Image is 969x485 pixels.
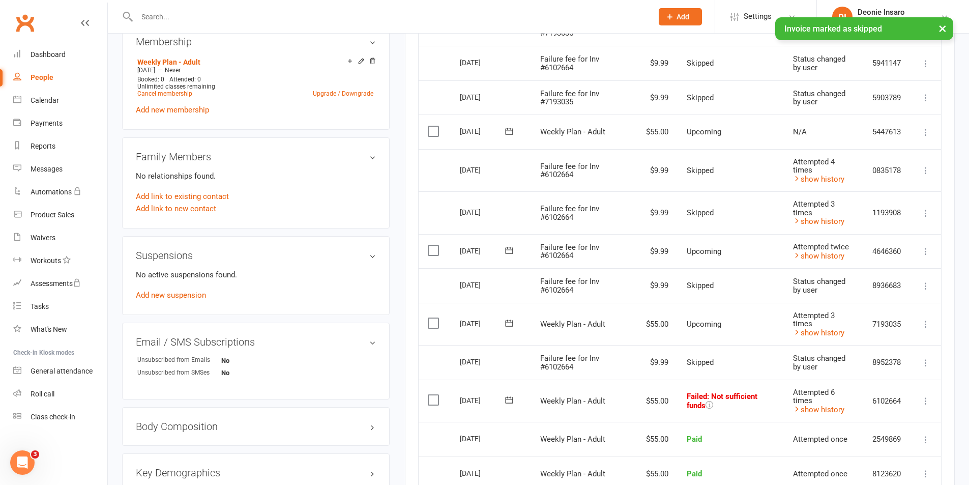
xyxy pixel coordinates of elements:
a: People [13,66,107,89]
span: Skipped [687,358,714,367]
span: Status changed by user [793,354,845,372]
div: [DATE] [460,162,507,178]
span: Skipped [687,208,714,217]
a: Reports [13,135,107,158]
div: Unsubscribed from SMSes [137,368,221,378]
td: $55.00 [634,422,678,457]
span: : Not sufficient funds [687,392,757,410]
a: Roll call [13,383,107,406]
span: Failure fee for Inv #6102664 [540,354,599,372]
a: show history [793,251,844,261]
span: Weekly Plan - Adult [540,320,605,329]
span: Upcoming [687,247,721,256]
div: [DATE] [460,316,507,331]
td: 8952378 [863,345,911,380]
div: People [31,73,53,81]
span: Attempted 3 times [793,311,835,329]
div: — [135,66,376,74]
span: Upcoming [687,320,721,329]
span: Attempted 4 times [793,157,835,175]
td: 5447613 [863,115,911,149]
a: Class kiosk mode [13,406,107,429]
strong: No [221,369,280,377]
div: [DATE] [460,277,507,293]
a: Automations [13,181,107,204]
a: Payments [13,112,107,135]
td: 5903789 [863,80,911,115]
td: 6102664 [863,380,911,422]
div: [DATE] [460,89,507,105]
td: 5941147 [863,46,911,80]
span: Skipped [687,93,714,102]
div: Unsubscribed from Emails [137,355,221,365]
div: DI [832,7,853,27]
span: N/A [793,127,807,136]
a: General attendance kiosk mode [13,360,107,383]
span: Weekly Plan - Adult [540,469,605,478]
span: Failure fee for Inv #7193035 [540,89,599,107]
div: Payments [31,119,63,127]
h3: Email / SMS Subscriptions [136,336,376,348]
p: No active suspensions found. [136,269,376,281]
a: Clubworx [12,10,38,36]
a: Waivers [13,226,107,249]
span: Failure fee for Inv #6102664 [540,277,599,295]
span: Weekly Plan - Adult [540,127,605,136]
td: 8936683 [863,268,911,303]
div: [DATE] [460,243,507,259]
a: What's New [13,318,107,341]
h3: Suspensions [136,250,376,261]
span: 3 [31,450,39,459]
span: Never [165,67,181,74]
div: [DATE] [460,431,507,446]
span: Weekly Plan - Adult [540,435,605,444]
span: Status changed by user [793,89,845,107]
td: $9.99 [634,234,678,269]
span: Unlimited classes remaining [137,83,215,90]
h3: Key Demographics [136,467,376,478]
a: show history [793,217,844,226]
span: Add [677,13,689,21]
a: Weekly Plan - Adult [137,58,200,66]
div: Deonie Insaro [858,8,909,17]
span: Upcoming [687,127,721,136]
a: show history [793,175,844,184]
td: 1193908 [863,191,911,234]
a: show history [793,328,844,337]
span: Failure fee for Inv #6102664 [540,204,599,222]
span: Failed [687,392,757,410]
span: Failure fee for Inv #6102664 [540,54,599,72]
div: Assessments [31,279,81,288]
div: Workouts [31,256,61,265]
div: KO.1 MT Pty Ltd [858,17,909,26]
a: Workouts [13,249,107,272]
div: Invoice marked as skipped [775,17,953,40]
a: Upgrade / Downgrade [313,90,373,97]
div: [DATE] [460,465,507,481]
span: Attended: 0 [169,76,201,83]
a: Add new suspension [136,291,206,300]
td: $9.99 [634,149,678,192]
span: Failure fee for Inv #6102664 [540,243,599,261]
div: [DATE] [460,204,507,220]
a: Tasks [13,295,107,318]
a: Assessments [13,272,107,295]
span: Paid [687,435,702,444]
span: Attempted 3 times [793,199,835,217]
div: Automations [31,188,72,196]
span: Settings [744,5,772,28]
td: $55.00 [634,303,678,346]
div: Calendar [31,96,59,104]
span: Failure fee for Inv #6102664 [540,162,599,180]
div: What's New [31,325,67,333]
span: Attempted twice [793,242,849,251]
a: Add link to new contact [136,203,216,215]
input: Search... [134,10,645,24]
iframe: Intercom live chat [10,450,35,475]
span: Skipped [687,59,714,68]
span: [DATE] [137,67,155,74]
td: $55.00 [634,115,678,149]
div: General attendance [31,367,93,375]
td: $9.99 [634,345,678,380]
td: $55.00 [634,380,678,422]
